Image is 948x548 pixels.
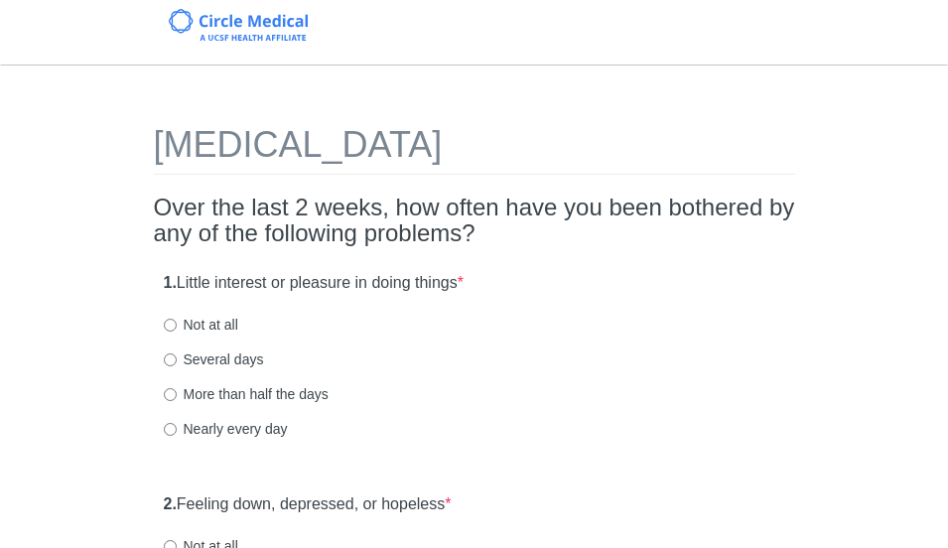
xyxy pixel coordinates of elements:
[164,272,464,295] label: Little interest or pleasure in doing things
[164,493,452,516] label: Feeling down, depressed, or hopeless
[164,495,177,512] strong: 2.
[164,423,177,436] input: Nearly every day
[164,319,177,332] input: Not at all
[164,388,177,401] input: More than half the days
[164,315,238,335] label: Not at all
[154,125,795,175] h1: [MEDICAL_DATA]
[164,353,177,366] input: Several days
[164,419,288,439] label: Nearly every day
[154,195,795,247] h2: Over the last 2 weeks, how often have you been bothered by any of the following problems?
[164,384,329,404] label: More than half the days
[164,349,264,369] label: Several days
[169,9,309,41] img: Circle Medical Logo
[164,274,177,291] strong: 1.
